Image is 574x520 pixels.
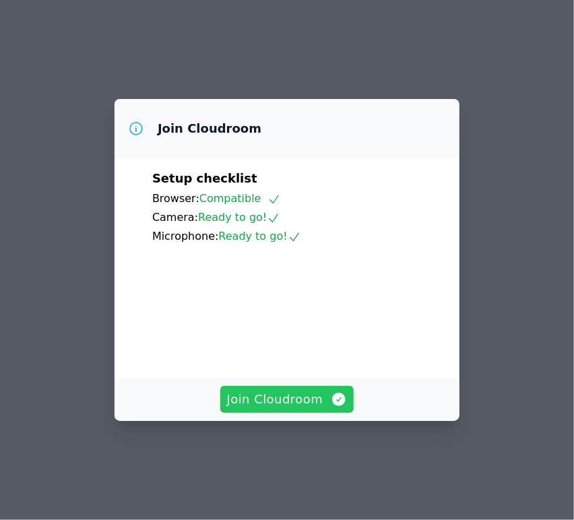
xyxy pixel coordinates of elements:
[198,211,280,224] span: Ready to go!
[220,386,354,413] button: Join Cloudroom
[152,230,219,242] span: Microphone:
[199,192,281,205] span: Compatible
[219,230,301,242] span: Ready to go!
[158,121,261,137] h3: Join Cloudroom
[152,171,257,185] span: Setup checklist
[152,192,199,205] span: Browser:
[227,390,348,409] span: Join Cloudroom
[152,211,198,224] span: Camera:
